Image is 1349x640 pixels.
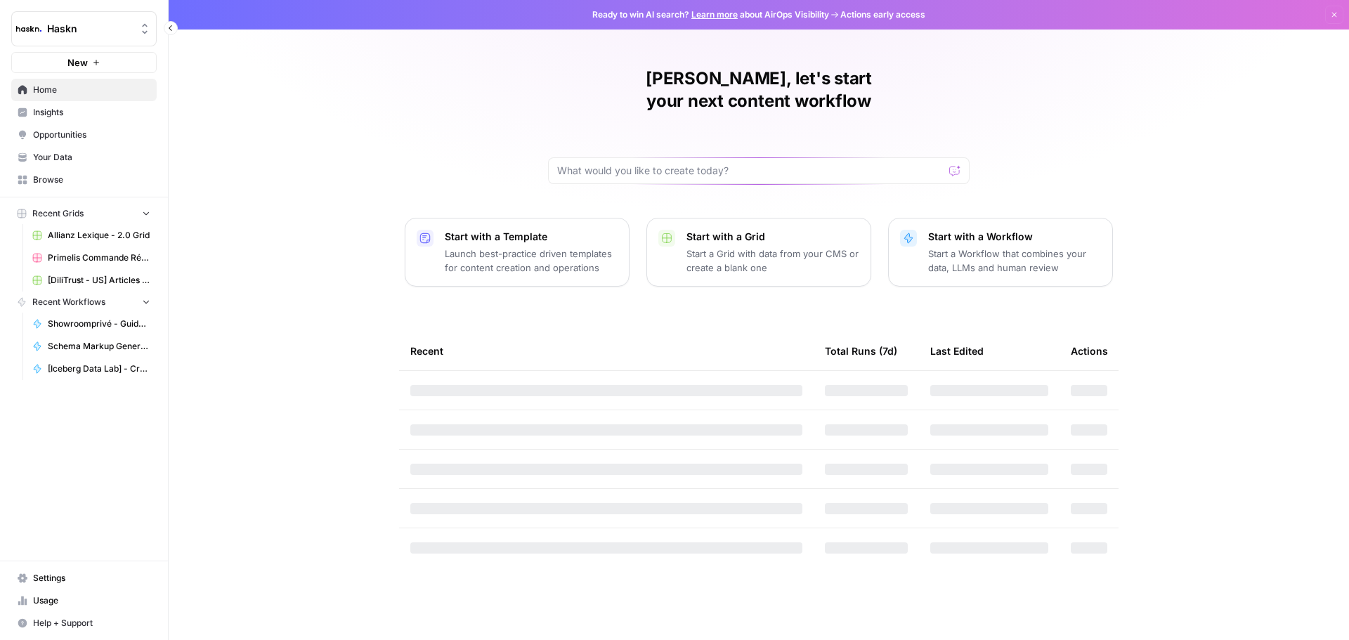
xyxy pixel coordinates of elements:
[33,106,150,119] span: Insights
[445,247,618,275] p: Launch best-practice driven templates for content creation and operations
[445,230,618,244] p: Start with a Template
[1071,332,1108,370] div: Actions
[11,589,157,612] a: Usage
[686,230,859,244] p: Start with a Grid
[888,218,1113,287] button: Start with a WorkflowStart a Workflow that combines your data, LLMs and human review
[33,594,150,607] span: Usage
[67,55,88,70] span: New
[11,292,157,313] button: Recent Workflows
[840,8,925,21] span: Actions early access
[33,129,150,141] span: Opportunities
[26,224,157,247] a: Allianz Lexique - 2.0 Grid
[11,203,157,224] button: Recent Grids
[48,340,150,353] span: Schema Markup Generator
[557,164,944,178] input: What would you like to create today?
[33,174,150,186] span: Browse
[33,617,150,629] span: Help + Support
[548,67,970,112] h1: [PERSON_NAME], let's start your next content workflow
[32,207,84,220] span: Recent Grids
[32,296,105,308] span: Recent Workflows
[928,247,1101,275] p: Start a Workflow that combines your data, LLMs and human review
[11,146,157,169] a: Your Data
[686,247,859,275] p: Start a Grid with data from your CMS or create a blank one
[16,16,41,41] img: Haskn Logo
[11,11,157,46] button: Workspace: Haskn
[11,612,157,634] button: Help + Support
[26,335,157,358] a: Schema Markup Generator
[33,572,150,585] span: Settings
[691,9,738,20] a: Learn more
[11,567,157,589] a: Settings
[928,230,1101,244] p: Start with a Workflow
[26,313,157,335] a: Showroomprivé - Guide d'achat de 800 mots
[48,274,150,287] span: [DiliTrust - US] Articles de blog 700-1000 mots Grid
[410,332,802,370] div: Recent
[11,79,157,101] a: Home
[405,218,630,287] button: Start with a TemplateLaunch best-practice driven templates for content creation and operations
[26,247,157,269] a: Primelis Commande Rédaction Netlinking (2).csv
[825,332,897,370] div: Total Runs (7d)
[930,332,984,370] div: Last Edited
[11,124,157,146] a: Opportunities
[48,318,150,330] span: Showroomprivé - Guide d'achat de 800 mots
[26,358,157,380] a: [Iceberg Data Lab] - Création de contenu
[592,8,829,21] span: Ready to win AI search? about AirOps Visibility
[646,218,871,287] button: Start with a GridStart a Grid with data from your CMS or create a blank one
[48,252,150,264] span: Primelis Commande Rédaction Netlinking (2).csv
[11,52,157,73] button: New
[33,84,150,96] span: Home
[48,363,150,375] span: [Iceberg Data Lab] - Création de contenu
[48,229,150,242] span: Allianz Lexique - 2.0 Grid
[26,269,157,292] a: [DiliTrust - US] Articles de blog 700-1000 mots Grid
[11,169,157,191] a: Browse
[33,151,150,164] span: Your Data
[47,22,132,36] span: Haskn
[11,101,157,124] a: Insights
